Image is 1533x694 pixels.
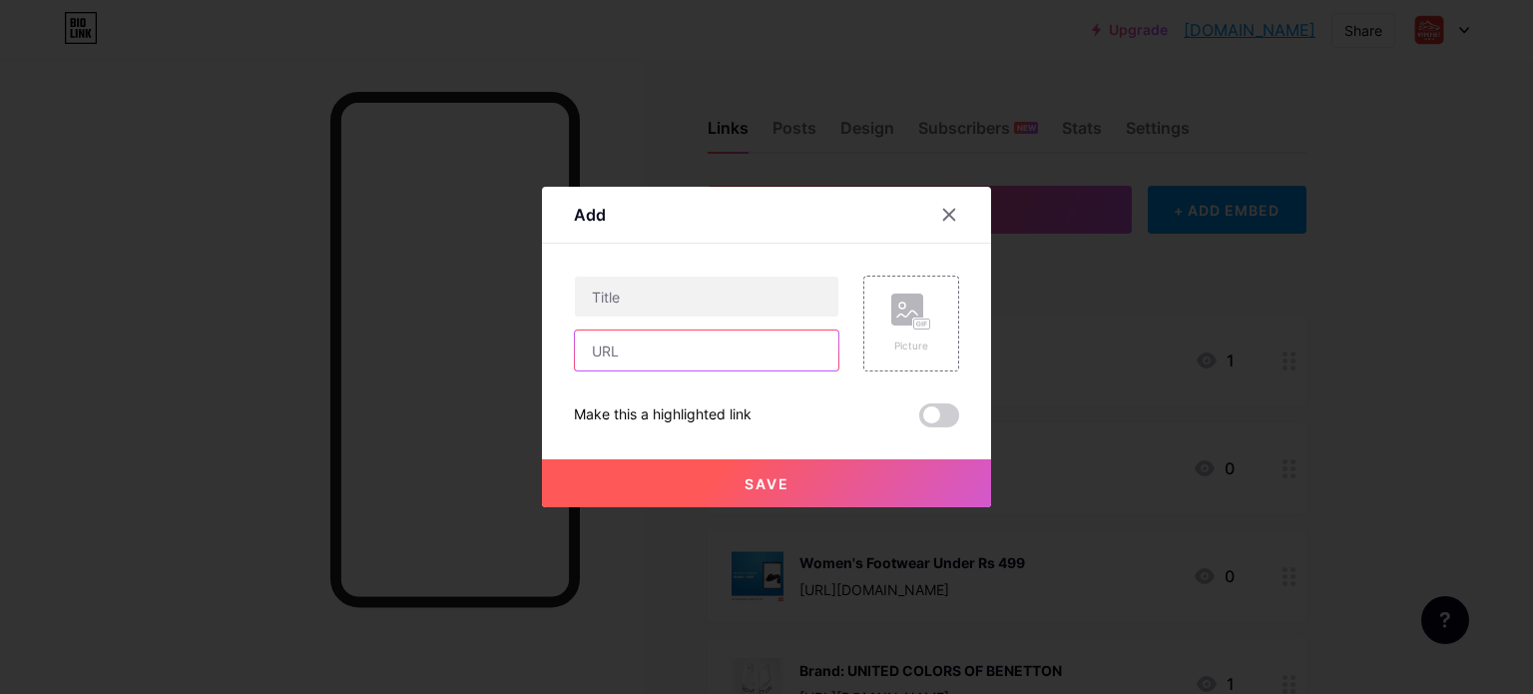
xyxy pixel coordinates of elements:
[542,459,991,507] button: Save
[574,403,752,427] div: Make this a highlighted link
[574,203,606,227] div: Add
[575,331,838,370] input: URL
[891,339,931,353] div: Picture
[745,475,789,492] span: Save
[575,277,838,317] input: Title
